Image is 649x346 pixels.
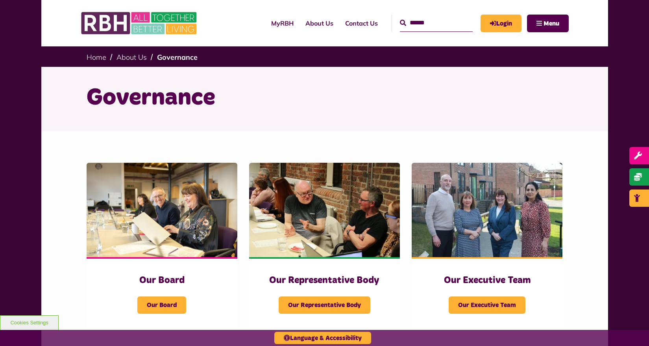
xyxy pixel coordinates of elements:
[87,53,106,62] a: Home
[412,163,562,329] a: Our Executive Team Our Executive Team
[87,163,237,257] img: RBH Board 1
[157,53,198,62] a: Governance
[102,274,222,287] h3: Our Board
[481,15,521,32] a: MyRBH
[87,83,563,113] h1: Governance
[116,53,147,62] a: About Us
[614,311,649,346] iframe: Netcall Web Assistant for live chat
[265,274,384,287] h3: Our Representative Body
[527,15,569,32] button: Navigation
[544,20,559,27] span: Menu
[249,163,400,257] img: Rep Body
[249,163,400,329] a: Our Representative Body Our Representative Body
[87,163,237,329] a: Our Board Our Board
[427,274,547,287] h3: Our Executive Team
[265,13,300,34] a: MyRBH
[449,296,525,314] span: Our Executive Team
[412,163,562,257] img: RBH Executive Team
[274,332,371,344] button: Language & Accessibility
[279,296,370,314] span: Our Representative Body
[81,8,199,39] img: RBH
[300,13,339,34] a: About Us
[137,296,186,314] span: Our Board
[339,13,384,34] a: Contact Us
